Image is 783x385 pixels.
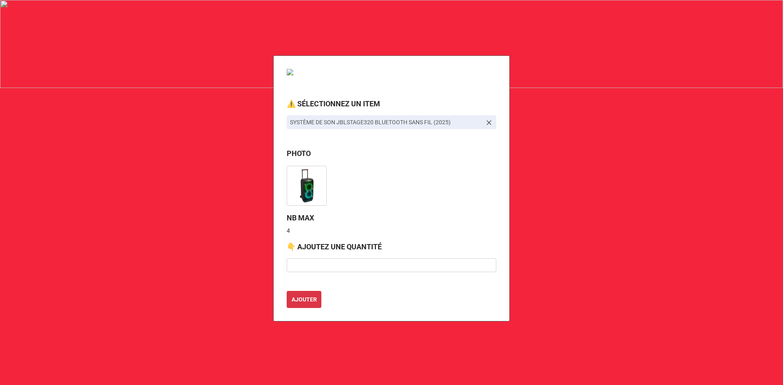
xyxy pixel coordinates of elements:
b: NB MAX [287,213,314,222]
b: AJOUTER [292,295,317,304]
div: JBL_PARTYBOX_STAGE_320_HERO_2_47988_x3.png [287,163,333,206]
label: ⚠️ SÉLECTIONNEZ UN ITEM [287,98,380,110]
button: AJOUTER [287,291,321,308]
img: VSJ_SERV_LOIS_SPORT_DEV_SOC.png [287,69,368,75]
p: SYSTÈME DE SON JBLSTAGE320 BLUETOOTH SANS FIL (2025) [290,118,482,126]
p: 4 [287,227,496,235]
label: 👇 AJOUTEZ UNE QUANTITÉ [287,241,382,253]
img: wBDW4GXXAi0GWgIM_m_RHaFi7VPBtZlLMhEYq0IyRdk [287,166,326,205]
b: PHOTO [287,149,311,158]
